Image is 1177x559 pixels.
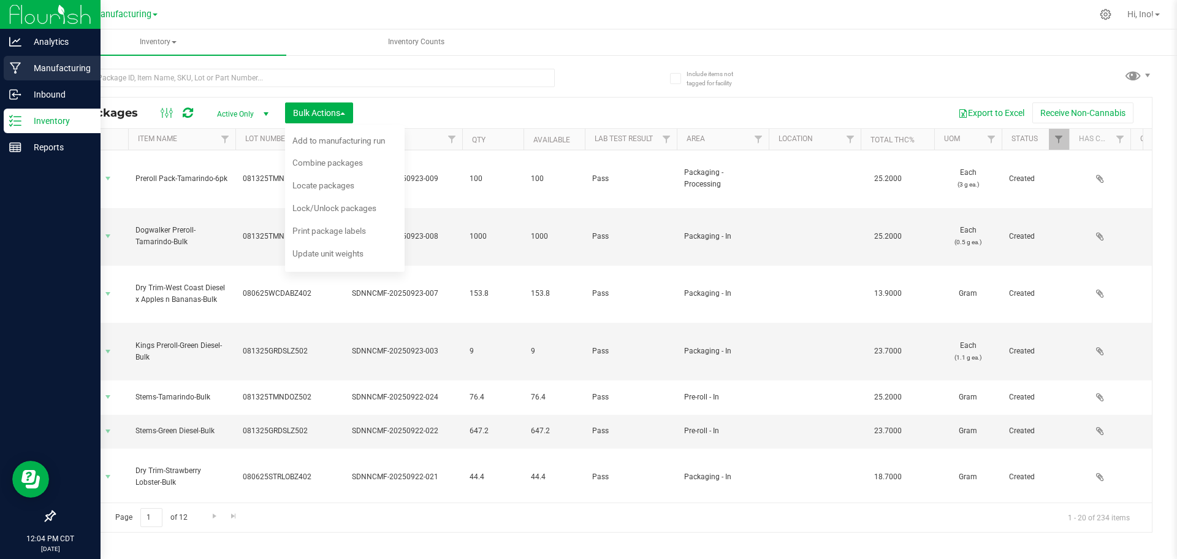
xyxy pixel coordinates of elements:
[1009,471,1062,483] span: Created
[470,471,516,483] span: 44.4
[243,391,320,403] span: 081325TMNDOZ502
[9,36,21,48] inline-svg: Analytics
[1110,129,1130,150] a: Filter
[140,508,162,527] input: 1
[243,288,320,299] span: 080625WCDABZ402
[1058,508,1140,526] span: 1 - 20 of 234 items
[292,180,354,190] span: Locate packages
[29,29,286,55] span: Inventory
[293,108,345,118] span: Bulk Actions
[942,167,994,190] span: Each
[1069,129,1130,150] th: Has COA
[657,129,677,150] a: Filter
[64,106,150,120] span: All Packages
[684,425,761,437] span: Pre-roll - In
[942,179,994,190] p: (3 g ea.)
[592,391,669,403] span: Pass
[101,228,116,245] span: select
[531,471,577,483] span: 44.4
[470,425,516,437] span: 647.2
[684,167,761,190] span: Packaging - Processing
[101,285,116,303] span: select
[942,391,994,403] span: Gram
[748,129,769,150] a: Filter
[868,228,908,245] span: 25.2000
[592,288,669,299] span: Pass
[135,425,228,437] span: Stems-Green Diesel-Bulk
[326,471,464,483] div: SDNNCMF-20250922-021
[870,136,915,144] a: Total THC%
[687,69,748,88] span: Include items not tagged for facility
[531,288,577,299] span: 153.8
[779,134,813,143] a: Location
[470,288,516,299] span: 153.8
[54,69,555,87] input: Search Package ID, Item Name, SKU, Lot or Part Number...
[531,173,577,185] span: 100
[1009,425,1062,437] span: Created
[138,134,177,143] a: Item Name
[326,345,464,357] div: SDNNCMF-20250923-003
[944,134,960,143] a: UOM
[592,345,669,357] span: Pass
[371,37,461,47] span: Inventory Counts
[592,173,669,185] span: Pass
[840,129,861,150] a: Filter
[1009,345,1062,357] span: Created
[684,471,761,483] span: Packaging - In
[868,468,908,486] span: 18.7000
[9,115,21,127] inline-svg: Inventory
[531,231,577,242] span: 1000
[285,102,353,123] button: Bulk Actions
[470,391,516,403] span: 76.4
[470,231,516,242] span: 1000
[950,102,1032,123] button: Export to Excel
[1009,231,1062,242] span: Created
[687,134,705,143] a: Area
[942,471,994,483] span: Gram
[9,88,21,101] inline-svg: Inbound
[288,29,544,55] a: Inventory Counts
[1009,288,1062,299] span: Created
[105,508,197,527] span: Page of 12
[205,508,223,525] a: Go to the next page
[684,345,761,357] span: Packaging - In
[245,134,289,143] a: Lot Number
[592,425,669,437] span: Pass
[981,129,1002,150] a: Filter
[1011,134,1038,143] a: Status
[9,141,21,153] inline-svg: Reports
[135,391,228,403] span: Stems-Tamarindo-Bulk
[1009,391,1062,403] span: Created
[12,461,49,498] iframe: Resource center
[225,508,243,525] a: Go to the last page
[868,285,908,303] span: 13.9000
[472,136,486,144] a: Qty
[684,231,761,242] span: Packaging - In
[135,340,228,363] span: Kings Preroll-Green Diesel-Bulk
[1127,9,1154,19] span: Hi, Ino!
[9,62,21,74] inline-svg: Manufacturing
[292,203,376,213] span: Lock/Unlock packages
[1098,9,1113,20] div: Manage settings
[592,471,669,483] span: Pass
[684,288,761,299] span: Packaging - In
[21,34,95,49] p: Analytics
[868,422,908,440] span: 23.7000
[243,425,320,437] span: 081325GRDSLZ502
[595,134,653,143] a: Lab Test Result
[292,249,364,258] span: Update unit weights
[135,173,228,185] span: Preroll Pack-Tamarindo-6pk
[292,158,363,168] span: Combine packages
[942,288,994,299] span: Gram
[533,136,570,144] a: Available
[470,345,516,357] span: 9
[101,468,116,485] span: select
[21,87,95,102] p: Inbound
[243,471,320,483] span: 080625STRLOBZ402
[93,9,151,20] span: Manufacturing
[1049,129,1069,150] a: Filter
[470,173,516,185] span: 100
[592,231,669,242] span: Pass
[868,342,908,360] span: 23.7000
[243,231,320,242] span: 081325TMNDOZ502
